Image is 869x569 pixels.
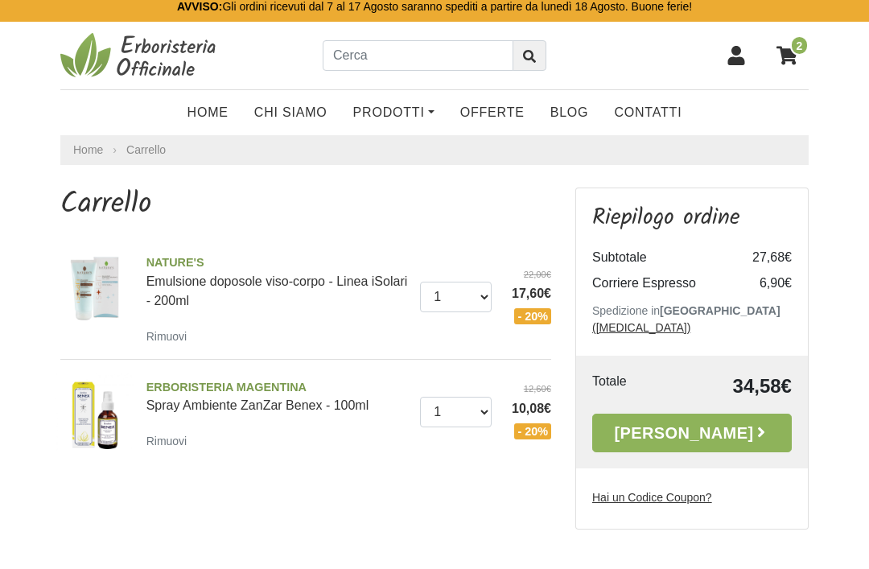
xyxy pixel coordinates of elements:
[60,135,809,165] nav: breadcrumb
[514,308,551,324] span: - 20%
[592,372,665,401] td: Totale
[55,248,134,328] img: Emulsione doposole viso-corpo - Linea iSolari - 200ml
[60,188,551,222] h1: Carrello
[514,423,551,439] span: - 20%
[73,142,103,159] a: Home
[146,254,409,307] a: NATURE'SEmulsione doposole viso-corpo - Linea iSolari - 200ml
[537,97,602,129] a: Blog
[146,326,194,346] a: Rimuovi
[146,254,409,272] span: NATURE'S
[146,330,187,343] small: Rimuovi
[504,399,551,419] span: 10,08€
[241,97,340,129] a: Chi Siamo
[55,373,134,452] img: Spray Ambiente ZanZar Benex - 100ml
[146,435,187,447] small: Rimuovi
[727,245,792,270] td: 27,68€
[146,379,409,397] span: ERBORISTERIA MAGENTINA
[660,304,780,317] b: [GEOGRAPHIC_DATA]
[665,372,792,401] td: 34,58€
[323,40,513,71] input: Cerca
[592,270,727,296] td: Corriere Espresso
[146,379,409,413] a: ERBORISTERIA MAGENTINASpray Ambiente ZanZar Benex - 100ml
[592,303,792,336] p: Spedizione in
[504,382,551,396] del: 12,60€
[592,245,727,270] td: Subtotale
[60,31,221,80] img: Erboristeria Officinale
[504,284,551,303] span: 17,60€
[592,491,712,504] u: Hai un Codice Coupon?
[592,321,690,334] a: ([MEDICAL_DATA])
[504,268,551,282] del: 22,00€
[592,204,792,232] h3: Riepilogo ordine
[126,143,166,156] a: Carrello
[175,97,241,129] a: Home
[447,97,537,129] a: OFFERTE
[727,270,792,296] td: 6,90€
[790,35,809,56] span: 2
[592,414,792,452] a: [PERSON_NAME]
[146,431,194,451] a: Rimuovi
[768,35,809,76] a: 2
[592,489,712,506] label: Hai un Codice Coupon?
[340,97,447,129] a: Prodotti
[601,97,694,129] a: Contatti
